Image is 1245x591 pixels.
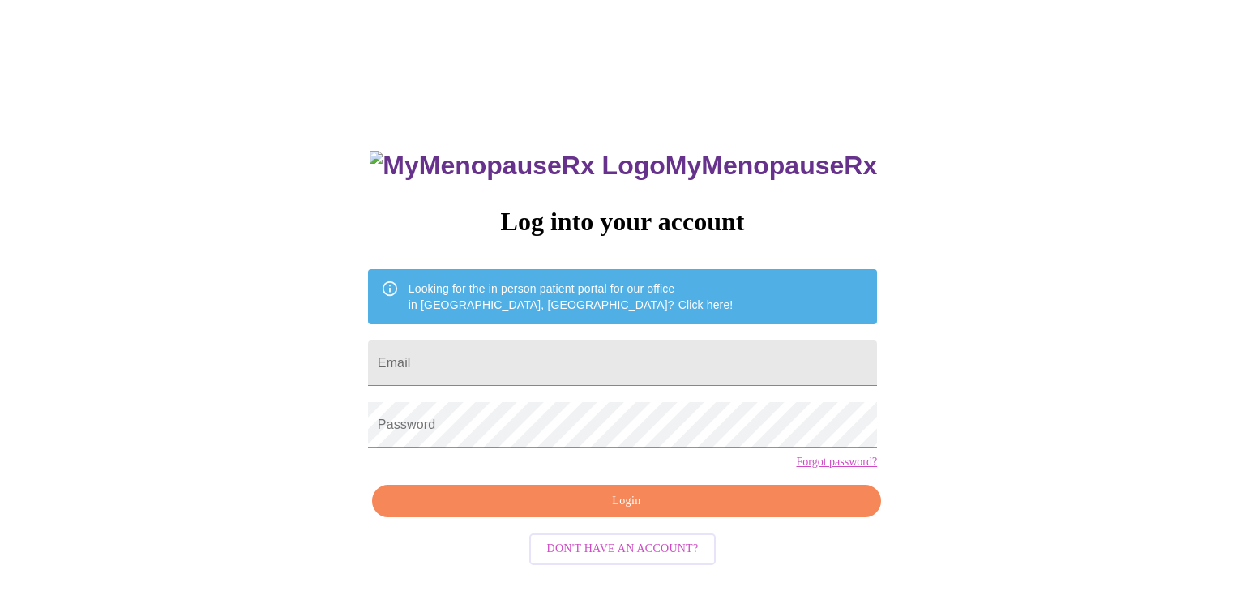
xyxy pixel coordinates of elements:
[368,207,877,237] h3: Log into your account
[370,151,877,181] h3: MyMenopauseRx
[529,533,717,565] button: Don't have an account?
[372,485,881,518] button: Login
[370,151,665,181] img: MyMenopauseRx Logo
[796,456,877,469] a: Forgot password?
[525,541,721,555] a: Don't have an account?
[547,539,699,559] span: Don't have an account?
[409,274,734,319] div: Looking for the in person patient portal for our office in [GEOGRAPHIC_DATA], [GEOGRAPHIC_DATA]?
[678,298,734,311] a: Click here!
[391,491,862,512] span: Login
